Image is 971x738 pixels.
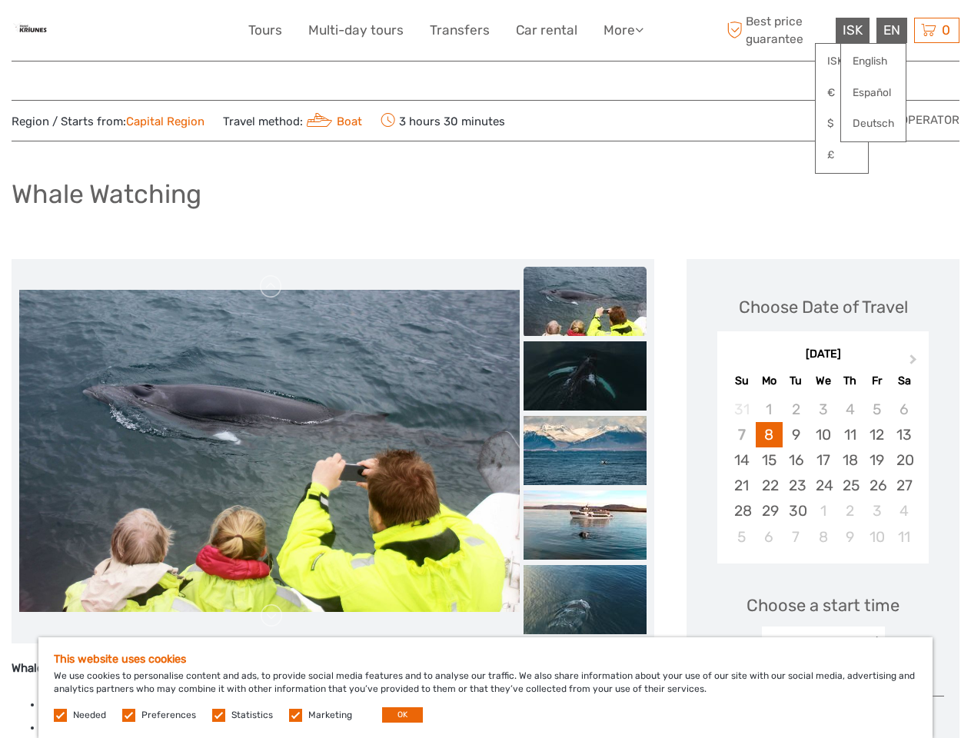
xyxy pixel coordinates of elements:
[524,341,647,411] img: b2e8d19628e146999be236d4cda54f50_slider_thumbnail.jpeg
[430,19,490,42] a: Transfers
[739,295,908,319] div: Choose Date of Travel
[717,347,929,363] div: [DATE]
[890,371,917,391] div: Sa
[524,416,647,485] img: a728e7ee043747a7bd976de2869c4803_slider_thumbnail.jpeg
[524,267,647,336] img: 751e4deada9f4f478e390925d9dce6e3_slider_thumbnail.jpeg
[756,524,783,550] div: Choose Monday, October 6th, 2025
[841,79,906,107] a: Español
[890,447,917,473] div: Choose Saturday, September 20th, 2025
[810,397,836,422] div: Not available Wednesday, September 3rd, 2025
[903,351,927,375] button: Next Month
[756,447,783,473] div: Choose Monday, September 15th, 2025
[516,19,577,42] a: Car rental
[12,661,340,675] strong: Whale Watching Classic (3-3.5 hours) – Operates Year-Round
[126,115,205,128] a: Capital Region
[12,114,205,130] span: Region / Starts from:
[841,48,906,75] a: English
[810,371,836,391] div: We
[756,422,783,447] div: Choose Monday, September 8th, 2025
[863,524,890,550] div: Choose Friday, October 10th, 2025
[836,397,863,422] div: Not available Thursday, September 4th, 2025
[12,178,201,210] h1: Whale Watching
[836,447,863,473] div: Choose Thursday, September 18th, 2025
[54,653,917,666] h5: This website uses cookies
[756,473,783,498] div: Choose Monday, September 22nd, 2025
[836,371,863,391] div: Th
[223,110,362,131] span: Travel method:
[728,397,755,422] div: Not available Sunday, August 31st, 2025
[604,19,643,42] a: More
[248,19,282,42] a: Tours
[816,79,868,107] a: €
[810,524,836,550] div: Choose Wednesday, October 8th, 2025
[890,473,917,498] div: Choose Saturday, September 27th, 2025
[177,24,195,42] button: Open LiveChat chat widget
[836,498,863,524] div: Choose Thursday, October 2nd, 2025
[38,637,933,738] div: We use cookies to personalise content and ads, to provide social media features and to analyse ou...
[841,110,906,138] a: Deutsch
[810,473,836,498] div: Choose Wednesday, September 24th, 2025
[19,290,520,613] img: 751e4deada9f4f478e390925d9dce6e3_main_slider.jpeg
[303,115,362,128] a: Boat
[836,524,863,550] div: Choose Thursday, October 9th, 2025
[836,473,863,498] div: Choose Thursday, September 25th, 2025
[863,371,890,391] div: Fr
[728,422,755,447] div: Not available Sunday, September 7th, 2025
[876,18,907,43] div: EN
[816,110,868,138] a: $
[728,371,755,391] div: Su
[843,22,863,38] span: ISK
[756,397,783,422] div: Not available Monday, September 1st, 2025
[524,565,647,634] img: d2e074052b314a42b51fad1f3070e0a1_slider_thumbnail.jpeg
[308,709,352,722] label: Marketing
[890,397,917,422] div: Not available Saturday, September 6th, 2025
[783,473,810,498] div: Choose Tuesday, September 23rd, 2025
[810,422,836,447] div: Choose Wednesday, September 10th, 2025
[816,141,868,169] a: £
[863,397,890,422] div: Not available Friday, September 5th, 2025
[22,27,174,39] p: We're away right now. Please check back later!
[863,473,890,498] div: Choose Friday, September 26th, 2025
[12,12,49,49] img: General Info:
[783,371,810,391] div: Tu
[810,447,836,473] div: Choose Wednesday, September 17th, 2025
[816,48,868,75] a: ISK
[141,709,196,722] label: Preferences
[836,422,863,447] div: Choose Thursday, September 11th, 2025
[308,19,404,42] a: Multi-day tours
[890,498,917,524] div: Choose Saturday, October 4th, 2025
[728,447,755,473] div: Choose Sunday, September 14th, 2025
[728,524,755,550] div: Choose Sunday, October 5th, 2025
[810,498,836,524] div: Choose Wednesday, October 1st, 2025
[783,397,810,422] div: Not available Tuesday, September 2nd, 2025
[783,524,810,550] div: Choose Tuesday, October 7th, 2025
[756,371,783,391] div: Mo
[381,110,505,131] span: 3 hours 30 minutes
[783,447,810,473] div: Choose Tuesday, September 16th, 2025
[723,13,832,47] span: Best price guarantee
[890,524,917,550] div: Choose Saturday, October 11th, 2025
[890,422,917,447] div: Choose Saturday, September 13th, 2025
[783,498,810,524] div: Choose Tuesday, September 30th, 2025
[524,490,647,560] img: d8b60ceeed0a4535b894ee493b03c963_slider_thumbnail.jpeg
[382,707,423,723] button: OK
[728,473,755,498] div: Choose Sunday, September 21st, 2025
[756,498,783,524] div: Choose Monday, September 29th, 2025
[722,397,923,550] div: month 2025-09
[231,709,273,722] label: Statistics
[803,635,843,655] div: 09:00
[863,422,890,447] div: Choose Friday, September 12th, 2025
[747,593,900,617] span: Choose a start time
[783,422,810,447] div: Choose Tuesday, September 9th, 2025
[73,709,106,722] label: Needed
[939,22,953,38] span: 0
[863,498,890,524] div: Choose Friday, October 3rd, 2025
[863,447,890,473] div: Choose Friday, September 19th, 2025
[728,498,755,524] div: Choose Sunday, September 28th, 2025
